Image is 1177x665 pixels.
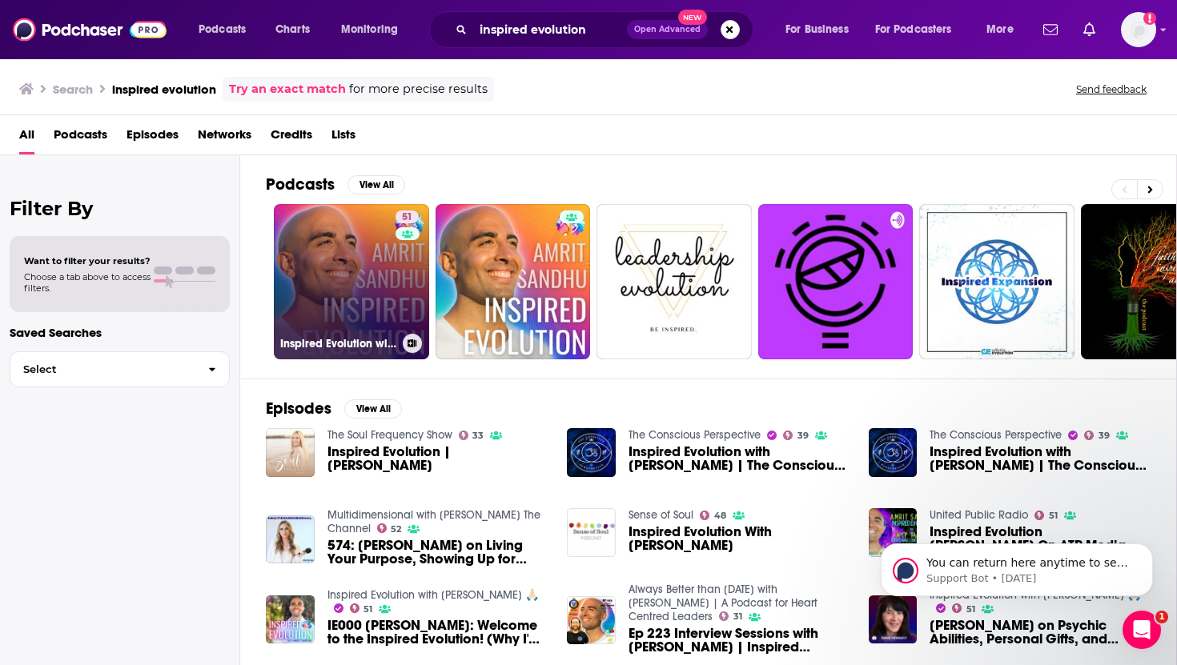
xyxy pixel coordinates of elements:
[875,18,952,41] span: For Podcasters
[930,619,1151,646] a: Dr. Diane Hennacy on Psychic Abilities, Personal Gifts, and Spiritual Awakening | Inspired Evolut...
[1121,12,1156,47] img: User Profile
[275,18,310,41] span: Charts
[629,525,850,552] span: Inspired Evolution With [PERSON_NAME]
[1143,12,1156,25] svg: Add a profile image
[797,432,809,439] span: 39
[1121,12,1156,47] span: Logged in as rpendrick
[391,526,401,533] span: 52
[629,445,850,472] span: Inspired Evolution with [PERSON_NAME] | The Conscious Perspective [#201]
[986,18,1014,41] span: More
[865,17,975,42] button: open menu
[24,271,151,294] span: Choose a tab above to access filters.
[869,508,918,557] img: Inspired Evolution Amrit Sandhu On ATP Media With KAren Swain
[364,606,372,613] span: 51
[327,588,539,602] a: Inspired Evolution with Amrit Sandhu 🙏🏻
[629,525,850,552] a: Inspired Evolution With Amrit Sandhu
[975,17,1034,42] button: open menu
[1121,12,1156,47] button: Show profile menu
[280,337,396,351] h3: Inspired Evolution with [PERSON_NAME] 🙏🏻
[857,510,1177,622] iframe: Intercom notifications message
[567,596,616,645] img: Ep 223 Interview Sessions with Amrit Sandhu | Inspired Evolution
[1037,16,1064,43] a: Show notifications dropdown
[627,20,708,39] button: Open AdvancedNew
[187,17,267,42] button: open menu
[930,445,1151,472] a: Inspired Evolution with Amrit Sandhu | The Conscious Perspective [#201]
[266,399,331,419] h2: Episodes
[785,18,849,41] span: For Business
[127,122,179,154] a: Episodes
[327,539,548,566] a: 574: Amrit Sandhu on Living Your Purpose, Showing Up for Yourself, & Inspired Evolution
[930,508,1028,522] a: United Public Radio
[327,619,548,646] span: IE000 [PERSON_NAME]: Welcome to the Inspired Evolution! (Why I'm Starting This Podcast (2017))
[327,508,540,535] a: Multidimensional with Christina The Channel
[629,508,693,522] a: Sense of Soul
[198,122,251,154] a: Networks
[266,399,402,419] a: EpisodesView All
[265,17,319,42] a: Charts
[274,204,429,359] a: 51Inspired Evolution with [PERSON_NAME] 🙏🏻
[13,14,167,45] img: Podchaser - Follow, Share and Rate Podcasts
[347,175,405,194] button: View All
[112,82,216,97] h3: inspired evolution
[714,512,726,519] span: 48
[331,122,356,154] a: Lists
[327,619,548,646] a: IE000 Amrit Sandhu: Welcome to the Inspired Evolution! (Why I'm Starting This Podcast (2017))
[567,508,616,557] img: Inspired Evolution With Amrit Sandhu
[266,595,315,644] img: IE000 Amrit Sandhu: Welcome to the Inspired Evolution! (Why I'm Starting This Podcast (2017))
[1155,611,1168,623] span: 1
[330,17,419,42] button: open menu
[266,174,335,194] h2: Podcasts
[10,325,230,340] p: Saved Searches
[402,210,412,226] span: 51
[344,399,402,419] button: View All
[10,364,195,375] span: Select
[678,10,707,25] span: New
[341,18,398,41] span: Monitoring
[473,17,627,42] input: Search podcasts, credits, & more...
[629,627,850,654] a: Ep 223 Interview Sessions with Amrit Sandhu | Inspired Evolution
[1084,431,1110,440] a: 39
[396,210,419,223] a: 51
[783,431,809,440] a: 39
[700,511,726,520] a: 48
[930,619,1151,646] span: [PERSON_NAME] on Psychic Abilities, Personal Gifts, and Spiritual Awakening | Inspired Evolution ...
[930,445,1151,472] span: Inspired Evolution with [PERSON_NAME] | The Conscious Perspective [#201]
[199,18,246,41] span: Podcasts
[350,603,373,613] a: 51
[266,515,315,564] img: 574: Amrit Sandhu on Living Your Purpose, Showing Up for Yourself, & Inspired Evolution
[459,431,484,440] a: 33
[472,432,484,439] span: 33
[629,583,817,623] a: Always Better than Yesterday with Ryan Hartley | A Podcast for Heart Centred Leaders
[719,611,742,621] a: 31
[869,428,918,477] a: Inspired Evolution with Amrit Sandhu | The Conscious Perspective [#201]
[1099,432,1110,439] span: 39
[629,627,850,654] span: Ep 223 Interview Sessions with [PERSON_NAME] | Inspired Evolution
[266,174,405,194] a: PodcastsView All
[634,26,701,34] span: Open Advanced
[271,122,312,154] a: Credits
[567,428,616,477] img: Inspired Evolution with Amrit Sandhu | The Conscious Perspective [#201]
[1071,82,1151,96] button: Send feedback
[349,80,488,98] span: for more precise results
[53,82,93,97] h3: Search
[266,428,315,477] img: Inspired Evolution | Amrit Sandhu
[377,523,402,533] a: 52
[629,445,850,472] a: Inspired Evolution with Amrit Sandhu | The Conscious Perspective [#201]
[327,445,548,472] a: Inspired Evolution | Amrit Sandhu
[19,122,34,154] a: All
[54,122,107,154] a: Podcasts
